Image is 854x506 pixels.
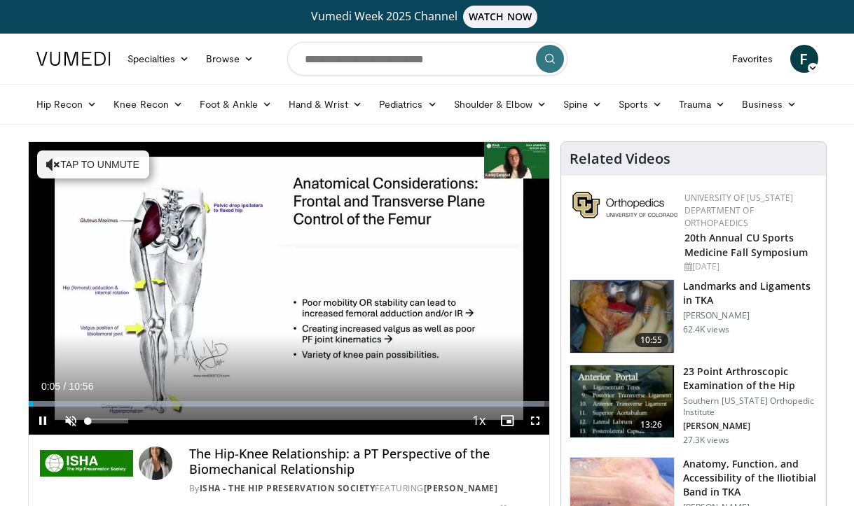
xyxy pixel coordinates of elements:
a: Hip Recon [28,90,106,118]
h4: Related Videos [570,150,670,167]
button: Fullscreen [521,407,549,435]
video-js: Video Player [29,142,549,435]
a: Business [734,90,805,118]
div: By FEATURING [189,482,538,495]
p: 62.4K views [683,324,729,335]
h3: Anatomy, Function, and Accessibility of the Iliotibial Band in TKA [683,457,818,499]
a: Knee Recon [105,90,191,118]
h3: Landmarks and Ligaments in TKA [683,279,818,307]
button: Tap to unmute [37,150,149,178]
div: [DATE] [684,260,815,273]
span: / [64,381,67,392]
span: 10:55 [635,333,668,347]
p: [PERSON_NAME] [683,310,818,321]
a: University of [US_STATE] Department of Orthopaedics [684,192,794,229]
button: Playback Rate [465,407,493,435]
input: Search topics, interventions [287,42,567,76]
a: Sports [610,90,670,118]
button: Enable picture-in-picture mode [493,407,521,435]
img: VuMedi Logo [36,52,111,66]
a: Browse [198,45,262,73]
p: 27.3K views [683,435,729,446]
a: Spine [555,90,610,118]
img: ISHA - The Hip Preservation Society [40,447,133,480]
span: WATCH NOW [463,6,537,28]
a: F [790,45,818,73]
p: Southern [US_STATE] Orthopedic Institute [683,395,818,418]
a: Favorites [724,45,782,73]
span: 0:05 [41,381,60,392]
img: Avatar [139,447,172,480]
button: Unmute [57,407,85,435]
a: Trauma [670,90,734,118]
a: Hand & Wrist [280,90,371,118]
h3: 23 Point Arthroscopic Examination of the Hip [683,365,818,393]
img: 355603a8-37da-49b6-856f-e00d7e9307d3.png.150x105_q85_autocrop_double_scale_upscale_version-0.2.png [572,192,677,218]
div: Progress Bar [29,401,549,407]
a: 20th Annual CU Sports Medicine Fall Symposium [684,231,808,259]
span: 13:26 [635,418,668,432]
span: 10:56 [69,381,93,392]
div: Volume Level [88,419,128,423]
a: Shoulder & Elbow [446,90,555,118]
p: [PERSON_NAME] [683,421,818,432]
img: 88434a0e-b753-4bdd-ac08-0695542386d5.150x105_q85_crop-smart_upscale.jpg [570,280,674,353]
a: 13:26 23 Point Arthroscopic Examination of the Hip Southern [US_STATE] Orthopedic Institute [PERS... [570,365,818,446]
a: Vumedi Week 2025 ChannelWATCH NOW [39,6,816,28]
a: ISHA - The Hip Preservation Society [200,482,376,494]
a: 10:55 Landmarks and Ligaments in TKA [PERSON_NAME] 62.4K views [570,279,818,353]
a: Foot & Ankle [191,90,280,118]
a: [PERSON_NAME] [424,482,498,494]
a: Specialties [119,45,198,73]
a: Pediatrics [371,90,446,118]
img: oa8B-rsjN5HfbTbX4xMDoxOjBrO-I4W8.150x105_q85_crop-smart_upscale.jpg [570,365,674,438]
h4: The Hip-Knee Relationship: a PT Perspective of the Biomechanical Relationship [189,447,538,477]
button: Pause [29,407,57,435]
